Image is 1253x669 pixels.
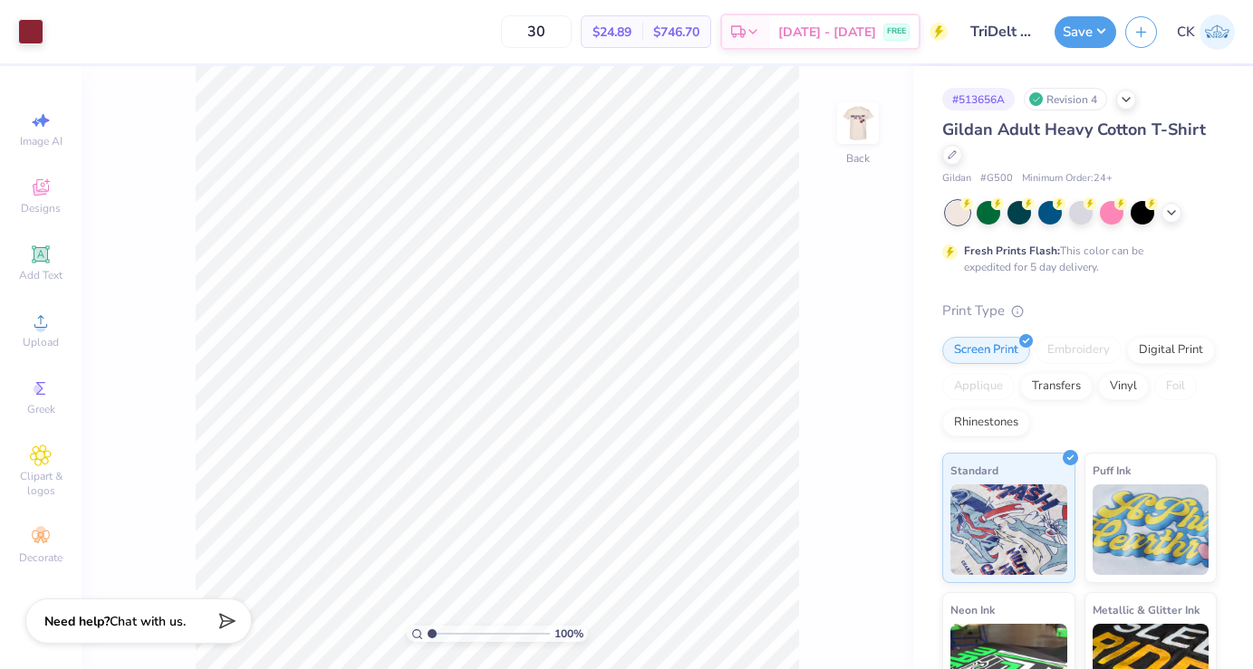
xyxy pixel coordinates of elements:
div: Print Type [942,301,1217,321]
span: Designs [21,201,61,215]
img: Back [840,105,876,141]
span: Greek [27,402,55,416]
span: Image AI [20,134,63,148]
span: Standard [950,461,998,480]
div: Embroidery [1036,337,1122,364]
span: [DATE] - [DATE] [778,23,876,42]
div: Rhinestones [942,409,1030,436]
span: CK [1177,22,1195,43]
span: Metallic & Glitter Ink [1093,600,1200,619]
span: 100 % [554,626,583,642]
div: This color can be expedited for 5 day delivery. [964,243,1187,275]
input: Untitled Design [957,14,1046,50]
img: Standard [950,484,1067,575]
span: Decorate [19,550,63,565]
div: Revision 4 [1024,88,1107,110]
span: Upload [23,335,59,349]
span: FREE [887,25,906,38]
span: Gildan Adult Heavy Cotton T-Shirt [942,119,1206,140]
span: Clipart & logos [9,469,72,498]
img: Puff Ink [1093,484,1210,575]
div: # 513656A [942,88,1015,110]
button: Save [1055,16,1116,48]
span: Gildan [942,171,971,186]
span: $746.70 [653,23,699,42]
span: Chat with us. [110,613,186,630]
span: Minimum Order: 24 + [1022,171,1113,186]
strong: Need help? [44,613,110,630]
span: Neon Ink [950,600,995,619]
div: Back [846,150,870,167]
strong: Fresh Prints Flash: [964,244,1060,258]
span: Add Text [19,268,63,282]
span: Puff Ink [1093,461,1131,480]
div: Foil [1154,373,1197,400]
a: CK [1177,14,1235,50]
span: $24.89 [593,23,631,42]
div: Applique [942,373,1015,400]
img: Chris Kolbas [1200,14,1235,50]
div: Digital Print [1127,337,1215,364]
div: Transfers [1020,373,1093,400]
input: – – [501,15,572,48]
div: Vinyl [1098,373,1149,400]
div: Screen Print [942,337,1030,364]
span: # G500 [980,171,1013,186]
